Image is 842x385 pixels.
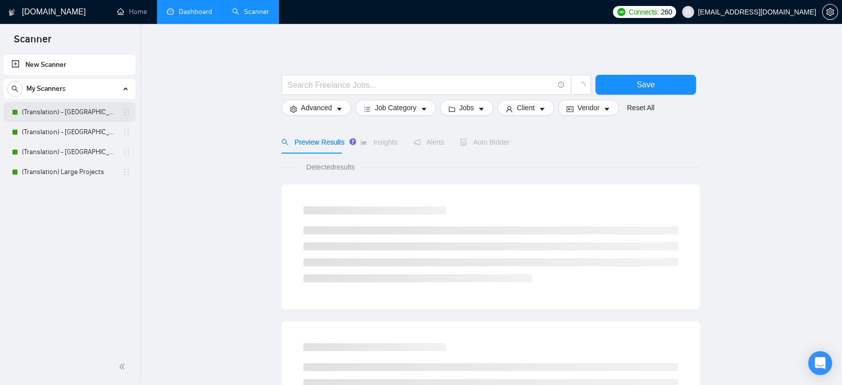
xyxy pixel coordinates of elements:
button: folderJobscaret-down [440,100,494,116]
button: search [7,81,23,97]
span: Preview Results [281,138,344,146]
span: caret-down [539,105,546,113]
span: Detected results [299,162,362,173]
button: Save [595,75,696,95]
button: userClientcaret-down [497,100,554,116]
span: search [281,139,288,146]
a: dashboardDashboard [167,7,212,16]
span: bars [364,105,371,113]
a: (Translation) - [GEOGRAPHIC_DATA] [22,102,117,122]
span: info-circle [558,82,564,88]
a: searchScanner [232,7,269,16]
span: Scanner [6,32,59,53]
span: user [506,105,513,113]
span: Auto Bidder [460,138,509,146]
img: logo [8,4,15,20]
span: Save [637,78,655,91]
span: holder [123,148,131,156]
span: idcard [566,105,573,113]
span: Vendor [577,102,599,113]
span: Jobs [459,102,474,113]
button: settingAdvancedcaret-down [281,100,351,116]
span: Insights [360,138,397,146]
span: search [7,85,22,92]
span: folder [448,105,455,113]
span: loading [576,82,585,91]
li: My Scanners [3,79,136,182]
img: upwork-logo.png [617,8,625,16]
span: Connects: [629,6,659,17]
span: holder [123,128,131,136]
a: (Translation) - [GEOGRAPHIC_DATA] [22,142,117,162]
span: 260 [661,6,672,17]
span: caret-down [336,105,343,113]
span: notification [414,139,421,146]
div: Open Intercom Messenger [808,351,832,375]
a: homeHome [117,7,147,16]
span: Alerts [414,138,444,146]
button: setting [822,4,838,20]
span: Client [517,102,535,113]
span: Advanced [301,102,332,113]
span: Job Category [375,102,416,113]
span: caret-down [421,105,427,113]
a: setting [822,8,838,16]
span: double-left [119,362,129,372]
span: My Scanners [26,79,66,99]
div: Tooltip anchor [348,137,357,146]
span: area-chart [360,139,367,146]
a: (Translation) Large Projects [22,162,117,182]
span: holder [123,168,131,176]
a: Reset All [627,102,654,113]
span: robot [460,139,467,146]
span: caret-down [478,105,485,113]
li: New Scanner [3,55,136,75]
span: holder [123,108,131,116]
a: New Scanner [11,55,128,75]
span: user [685,8,692,15]
input: Search Freelance Jobs... [287,79,554,91]
span: caret-down [603,105,610,113]
span: setting [823,8,838,16]
a: (Translation) - [GEOGRAPHIC_DATA] [22,122,117,142]
button: barsJob Categorycaret-down [355,100,435,116]
button: idcardVendorcaret-down [558,100,619,116]
span: setting [290,105,297,113]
